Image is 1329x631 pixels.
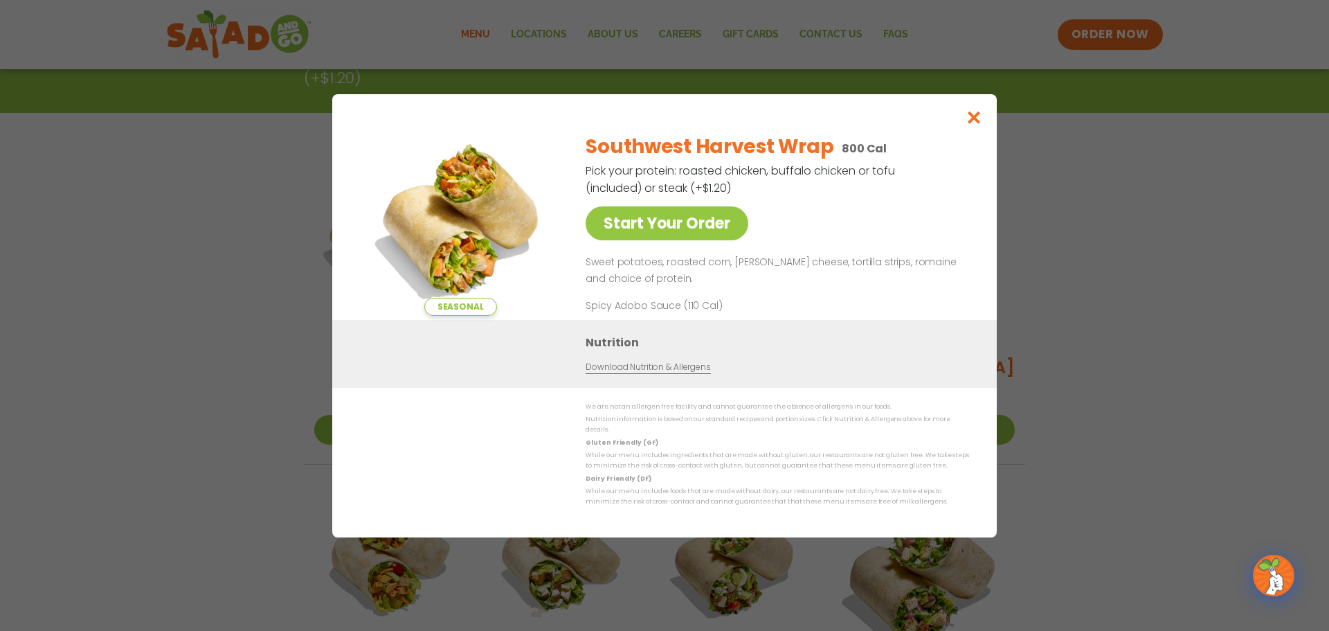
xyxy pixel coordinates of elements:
[586,486,969,508] p: While our menu includes foods that are made without dairy, our restaurants are not dairy free. We...
[586,438,658,446] strong: Gluten Friendly (GF)
[586,162,897,197] p: Pick your protein: roasted chicken, buffalo chicken or tofu (included) or steak (+$1.20)
[586,132,833,161] h2: Southwest Harvest Wrap
[586,254,964,287] p: Sweet potatoes, roasted corn, [PERSON_NAME] cheese, tortilla strips, romaine and choice of protein.
[842,140,887,157] p: 800 Cal
[424,298,497,316] span: Seasonal
[586,333,976,350] h3: Nutrition
[1254,556,1293,595] img: wpChatIcon
[586,298,842,312] p: Spicy Adobo Sauce (110 Cal)
[586,474,651,482] strong: Dairy Friendly (DF)
[363,122,557,316] img: Featured product photo for Southwest Harvest Wrap
[586,450,969,472] p: While our menu includes ingredients that are made without gluten, our restaurants are not gluten ...
[586,360,710,373] a: Download Nutrition & Allergens
[952,94,997,141] button: Close modal
[586,206,748,240] a: Start Your Order
[586,414,969,436] p: Nutrition information is based on our standard recipes and portion sizes. Click Nutrition & Aller...
[586,402,969,412] p: We are not an allergen free facility and cannot guarantee the absence of allergens in our foods.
